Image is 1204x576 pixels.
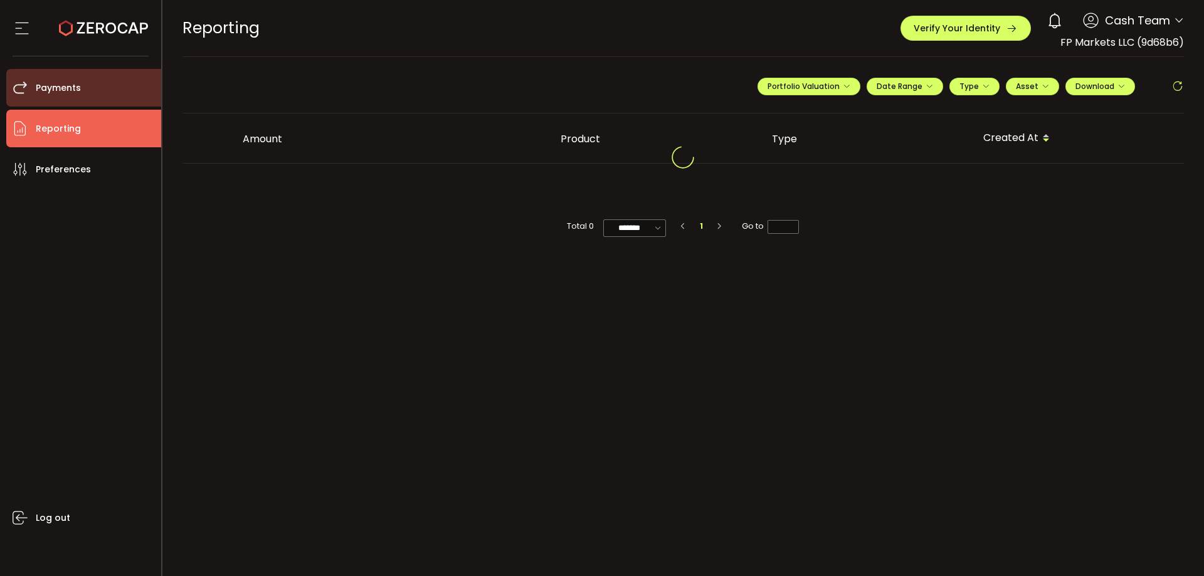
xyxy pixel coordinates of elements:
[1006,78,1059,95] button: Asset
[1016,81,1038,92] span: Asset
[1105,12,1170,29] span: Cash Team
[36,160,91,179] span: Preferences
[567,219,594,233] span: Total 0
[768,81,850,92] span: Portfolio Valuation
[36,509,70,527] span: Log out
[758,78,860,95] button: Portfolio Valuation
[914,24,1000,33] span: Verify Your Identity
[877,81,933,92] span: Date Range
[959,81,990,92] span: Type
[36,120,81,138] span: Reporting
[1065,78,1135,95] button: Download
[694,219,708,233] li: 1
[867,78,943,95] button: Date Range
[900,16,1031,41] button: Verify Your Identity
[1060,35,1184,50] span: FP Markets LLC (9d68b6)
[742,219,799,233] span: Go to
[1141,516,1204,576] iframe: Chat Widget
[36,79,81,97] span: Payments
[182,17,260,39] span: Reporting
[949,78,1000,95] button: Type
[1075,81,1125,92] span: Download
